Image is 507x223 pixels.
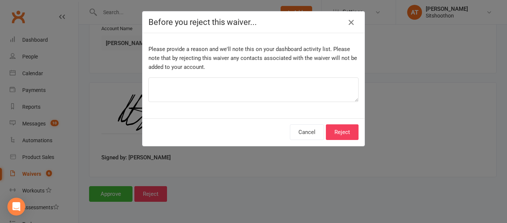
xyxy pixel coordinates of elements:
h4: Before you reject this waiver... [148,17,359,27]
button: Cancel [290,124,324,140]
div: Open Intercom Messenger [7,198,25,216]
button: Reject [326,124,359,140]
button: Close [345,16,357,28]
p: Please provide a reason and we'll note this on your dashboard activity list. Please note that by ... [148,45,359,71]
